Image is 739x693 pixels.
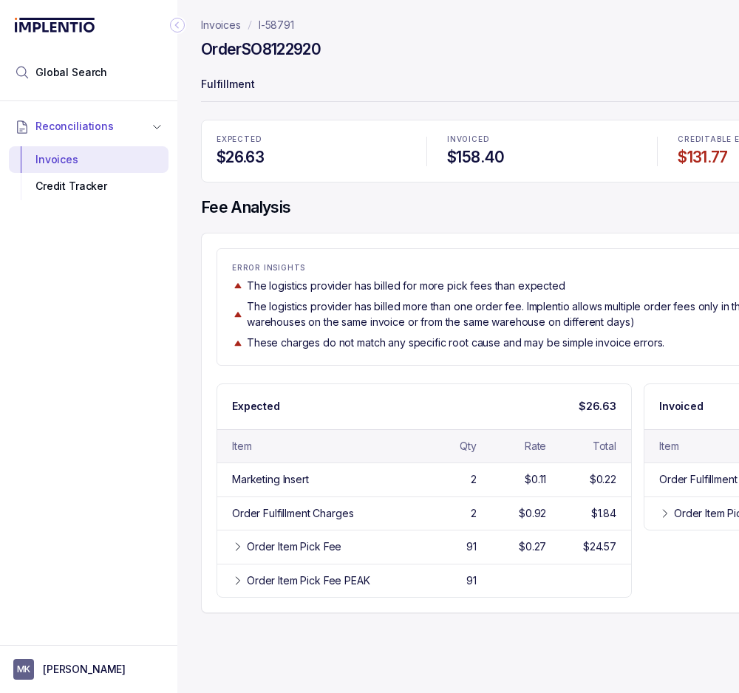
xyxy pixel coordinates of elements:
[201,18,294,33] nav: breadcrumb
[460,439,477,454] div: Qty
[247,279,565,293] p: The logistics provider has billed for more pick fees than expected
[201,18,241,33] a: Invoices
[13,659,34,680] span: User initials
[232,439,251,454] div: Item
[591,506,616,521] div: $1.84
[579,399,616,414] p: $26.63
[232,472,309,487] div: Marketing Insert
[35,119,114,134] span: Reconciliations
[21,173,157,199] div: Credit Tracker
[9,143,168,203] div: Reconciliations
[232,338,244,349] img: trend image
[519,539,546,554] div: $0.27
[583,539,616,554] div: $24.57
[466,539,477,554] div: 91
[247,335,664,350] p: These charges do not match any specific root cause and may be simple invoice errors.
[471,506,477,521] div: 2
[9,110,168,143] button: Reconciliations
[43,662,126,677] p: [PERSON_NAME]
[247,539,341,554] div: Order Item Pick Fee
[593,439,616,454] div: Total
[217,135,406,144] p: EXPECTED
[447,147,636,168] h4: $158.40
[217,147,406,168] h4: $26.63
[232,280,244,291] img: trend image
[519,506,546,521] div: $0.92
[13,659,164,680] button: User initials[PERSON_NAME]
[232,309,244,320] img: trend image
[447,135,636,144] p: INVOICED
[525,439,546,454] div: Rate
[466,573,477,588] div: 91
[659,439,678,454] div: Item
[232,506,354,521] div: Order Fulfillment Charges
[201,39,321,60] h4: Order SO8122920
[247,573,370,588] div: Order Item Pick Fee PEAK
[471,472,477,487] div: 2
[525,472,546,487] div: $0.11
[659,399,704,414] p: Invoiced
[35,65,107,80] span: Global Search
[259,18,294,33] a: I-58791
[168,16,186,34] div: Collapse Icon
[590,472,616,487] div: $0.22
[232,399,280,414] p: Expected
[21,146,157,173] div: Invoices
